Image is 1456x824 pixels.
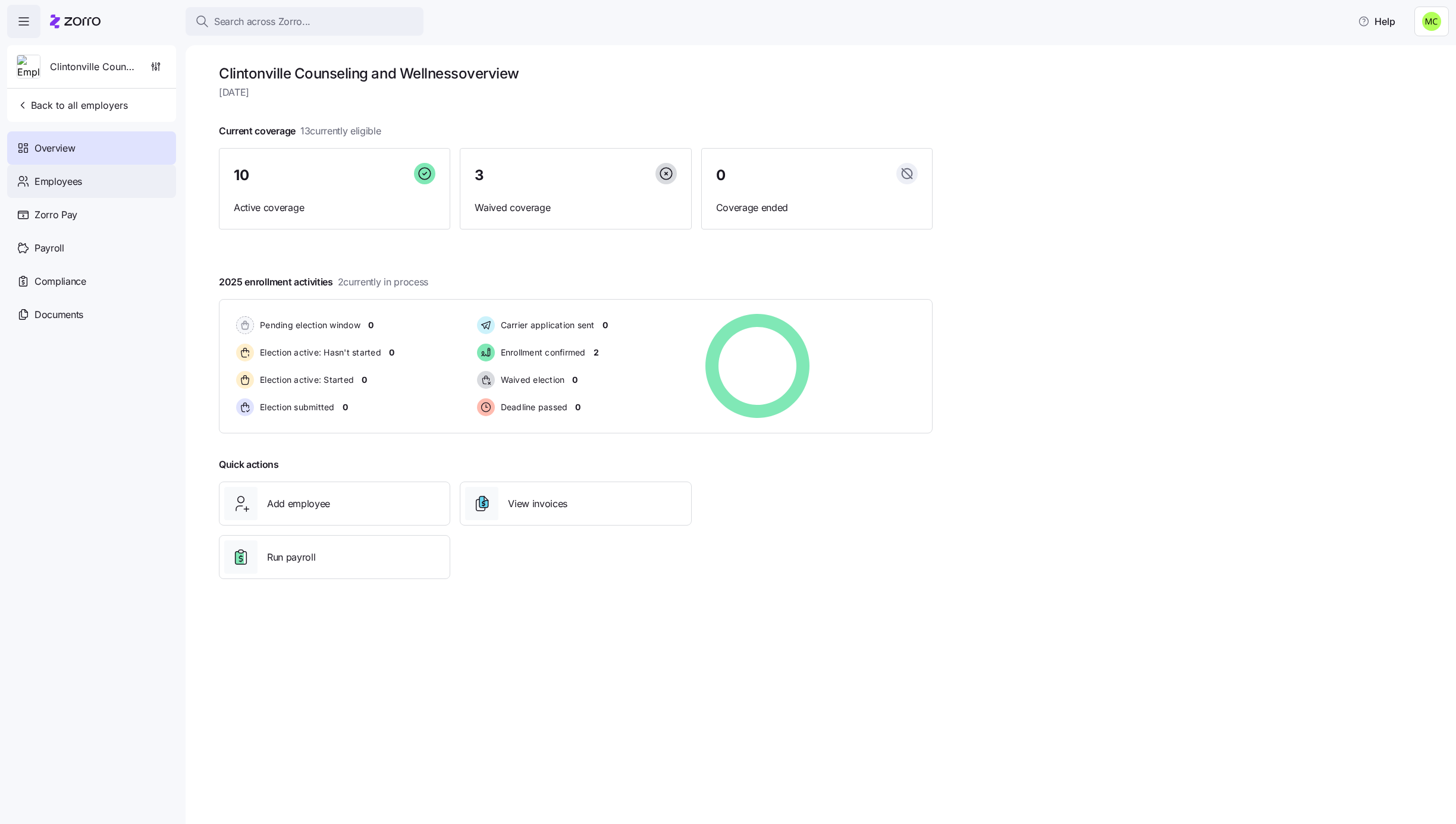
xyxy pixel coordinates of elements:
[34,241,64,256] span: Payroll
[1358,14,1395,29] span: Help
[34,174,82,189] span: Employees
[575,401,580,413] span: 0
[256,319,360,331] span: Pending election window
[594,347,599,358] span: 2
[497,374,565,386] span: Waived election
[7,298,176,331] a: Documents
[338,275,428,290] span: 2 currently in process
[497,347,586,358] span: Enrollment confirmed
[716,200,918,215] span: Coverage ended
[7,131,176,165] a: Overview
[7,265,176,298] a: Compliance
[234,168,249,183] span: 10
[234,200,435,215] span: Active coverage
[508,496,567,511] span: View invoices
[34,141,75,156] span: Overview
[219,85,933,100] span: [DATE]
[256,347,381,358] span: Election active: Hasn't started
[256,374,354,386] span: Election active: Started
[603,319,608,331] span: 0
[17,98,128,112] span: Back to all employers
[12,93,133,117] button: Back to all employers
[34,307,83,322] span: Documents
[475,168,484,183] span: 3
[1348,10,1405,33] button: Help
[219,275,428,290] span: 2025 enrollment activities
[362,374,367,386] span: 0
[497,401,568,413] span: Deadline passed
[1422,12,1441,31] img: fb6fbd1e9160ef83da3948286d18e3ea
[50,59,136,74] span: Clintonville Counseling and Wellness
[7,165,176,198] a: Employees
[17,55,40,79] img: Employer logo
[256,401,335,413] span: Election submitted
[389,347,394,358] span: 0
[497,319,595,331] span: Carrier application sent
[219,124,381,139] span: Current coverage
[34,274,86,289] span: Compliance
[716,168,726,183] span: 0
[343,401,348,413] span: 0
[267,550,315,565] span: Run payroll
[368,319,374,331] span: 0
[7,198,176,231] a: Zorro Pay
[186,7,423,36] button: Search across Zorro...
[34,207,77,222] span: Zorro Pay
[214,14,310,29] span: Search across Zorro...
[475,200,676,215] span: Waived coverage
[219,457,279,472] span: Quick actions
[219,64,933,83] h1: Clintonville Counseling and Wellness overview
[267,496,330,511] span: Add employee
[7,231,176,265] a: Payroll
[572,374,578,386] span: 0
[300,124,381,139] span: 13 currently eligible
